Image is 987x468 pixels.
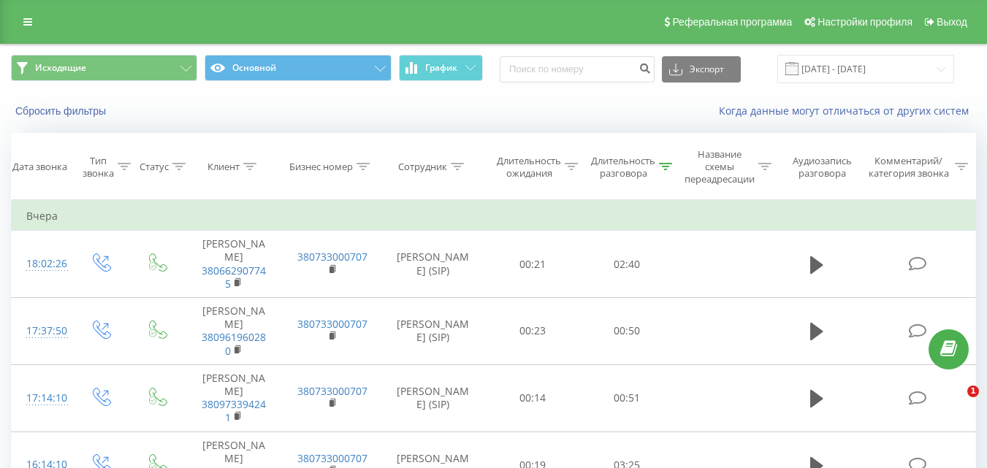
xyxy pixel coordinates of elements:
div: Длительность разговора [591,155,655,180]
div: 18:02:26 [26,250,57,278]
input: Поиск по номеру [500,56,655,83]
td: [PERSON_NAME] (SIP) [381,231,486,298]
td: 00:50 [580,298,674,365]
div: Тип звонка [83,155,114,180]
div: Сотрудник [398,161,447,173]
td: 00:21 [486,231,580,298]
button: Исходящие [11,55,197,81]
div: Клиент [207,161,240,173]
td: [PERSON_NAME] (SIP) [381,364,486,431]
button: Экспорт [662,56,741,83]
td: 00:14 [486,364,580,431]
a: 380973394241 [202,397,266,424]
div: Название схемы переадресации [685,148,755,185]
button: Основной [205,55,391,81]
div: 17:37:50 [26,317,57,345]
button: График [399,55,483,81]
div: Дата звонка [12,161,67,173]
iframe: Intercom live chat [937,385,972,421]
a: 380733000707 [297,250,367,264]
a: 380733000707 [297,451,367,465]
span: 1 [967,385,979,397]
div: 17:14:10 [26,384,57,413]
span: График [425,63,457,73]
span: Выход [937,16,967,28]
td: 00:51 [580,364,674,431]
span: Настройки профиля [818,16,912,28]
td: [PERSON_NAME] (SIP) [381,298,486,365]
div: Аудиозапись разговора [785,155,859,180]
a: 380662907745 [202,264,266,291]
td: [PERSON_NAME] [185,364,283,431]
span: Реферальная программа [672,16,792,28]
a: Когда данные могут отличаться от других систем [719,104,976,118]
div: Бизнес номер [289,161,353,173]
a: 380733000707 [297,317,367,331]
td: 02:40 [580,231,674,298]
div: Длительность ожидания [497,155,561,180]
button: Сбросить фильтры [11,104,113,118]
td: [PERSON_NAME] [185,298,283,365]
td: [PERSON_NAME] [185,231,283,298]
div: Статус [140,161,169,173]
a: 380961960280 [202,330,266,357]
td: Вчера [12,202,976,231]
a: 380733000707 [297,384,367,398]
td: 00:23 [486,298,580,365]
span: Исходящие [35,62,86,74]
div: Комментарий/категория звонка [866,155,951,180]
